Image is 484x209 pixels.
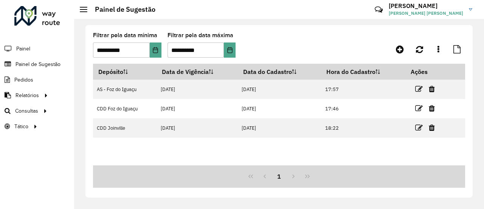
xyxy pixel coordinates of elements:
a: Contato Rápido [371,2,387,18]
td: [DATE] [157,99,238,118]
span: Painel [16,45,30,53]
button: 1 [272,169,286,184]
span: Relatórios [16,91,39,99]
td: [DATE] [157,80,238,99]
td: 17:57 [321,80,405,99]
button: Choose Date [150,42,161,58]
td: [DATE] [238,80,321,99]
label: Filtrar pela data máxima [168,31,233,40]
td: 18:22 [321,118,405,138]
td: CDD Joinville [93,118,157,138]
td: 17:46 [321,99,405,118]
a: Editar [415,103,423,113]
td: AS - Foz do Iguaçu [93,80,157,99]
label: Filtrar pela data mínima [93,31,157,40]
td: [DATE] [238,99,321,118]
td: [DATE] [157,118,238,138]
span: [PERSON_NAME] [PERSON_NAME] [389,10,463,17]
th: Ações [405,64,451,80]
h2: Painel de Sugestão [87,5,155,14]
a: Excluir [429,123,435,133]
a: Editar [415,123,423,133]
th: Hora do Cadastro [321,64,405,80]
th: Data de Vigência [157,64,238,80]
span: Painel de Sugestão [16,60,60,68]
span: Tático [14,123,28,130]
a: Excluir [429,103,435,113]
a: Excluir [429,84,435,94]
th: Data do Cadastro [238,64,321,80]
button: Choose Date [224,42,236,58]
span: Pedidos [14,76,33,84]
a: Editar [415,84,423,94]
h3: [PERSON_NAME] [389,2,463,9]
th: Depósito [93,64,157,80]
span: Consultas [15,107,38,115]
td: CDD Foz do Iguaçu [93,99,157,118]
td: [DATE] [238,118,321,138]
